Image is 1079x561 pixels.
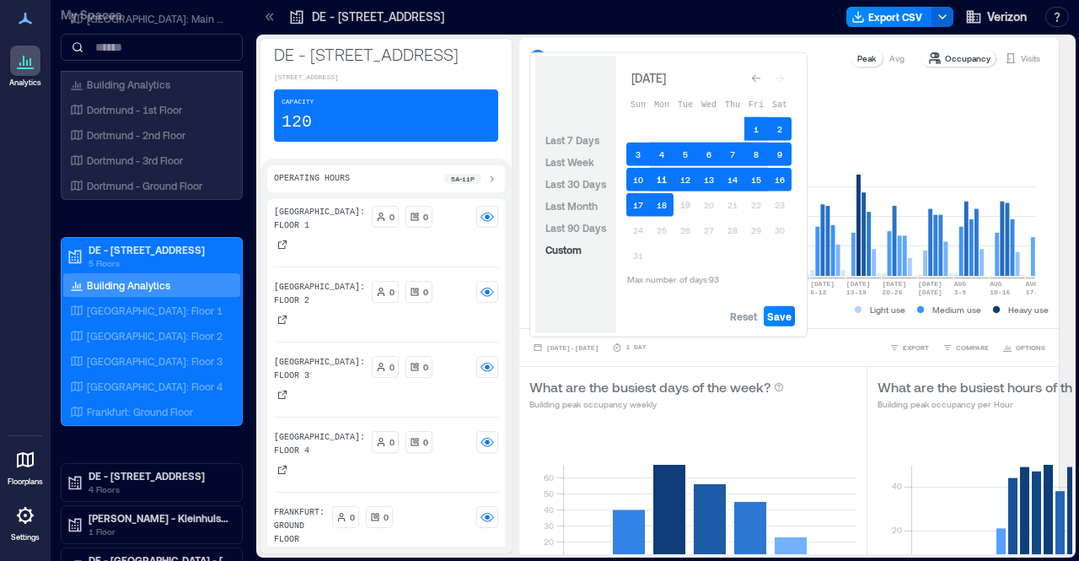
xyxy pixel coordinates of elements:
[544,488,554,499] tspan: 50
[631,100,646,109] span: Sun
[650,143,674,166] button: 4
[4,40,46,93] a: Analytics
[350,510,355,524] p: 0
[768,168,792,191] button: 16
[650,193,674,217] button: 18
[274,206,365,233] p: [GEOGRAPHIC_DATA]: Floor 1
[529,377,770,397] p: What are the busiest days of the week?
[768,218,792,242] button: 30
[87,380,223,393] p: [GEOGRAPHIC_DATA]: Floor 4
[721,218,744,242] button: 28
[744,67,768,90] button: Go to previous month
[846,7,932,27] button: Export CSV
[545,134,599,146] span: Last 7 Days
[882,280,906,288] text: [DATE]
[744,143,768,166] button: 8
[767,310,792,323] span: Save
[626,244,650,267] button: 31
[725,100,740,109] span: Thu
[960,3,1032,30] button: Verizon
[87,329,223,343] p: [GEOGRAPHIC_DATA]: Floor 2
[5,495,46,548] a: Settings
[674,143,697,166] button: 5
[542,196,601,216] button: Last Month
[423,210,428,224] p: 0
[772,100,787,109] span: Sat
[544,537,554,547] tspan: 20
[274,73,498,83] p: [STREET_ADDRESS]
[697,193,721,217] button: 20
[89,256,230,270] p: 5 Floors
[626,218,650,242] button: 24
[674,218,697,242] button: 26
[954,280,967,288] text: AUG
[87,154,183,167] p: Dortmund - 3rd Floor
[932,303,981,316] p: Medium use
[721,143,744,166] button: 7
[423,285,428,299] p: 0
[274,42,498,66] p: DE - [STREET_ADDRESS]
[544,521,554,531] tspan: 30
[1008,303,1049,316] p: Heavy use
[389,210,395,224] p: 0
[87,78,170,91] p: Building Analytics
[697,143,721,166] button: 6
[274,172,350,186] p: Operating Hours
[542,218,609,238] button: Last 90 Days
[529,339,602,356] button: [DATE]-[DATE]
[542,174,609,194] button: Last 30 Days
[870,303,905,316] p: Light use
[903,343,929,353] span: EXPORT
[87,354,223,368] p: [GEOGRAPHIC_DATA]: Floor 3
[89,483,230,496] p: 4 Floors
[87,12,227,25] p: [GEOGRAPHIC_DATA]: Main Office Floor
[1026,289,1046,296] text: 17-23
[892,481,902,491] tspan: 40
[990,280,1002,288] text: AUG
[744,218,768,242] button: 29
[1016,343,1045,353] span: OPTIONS
[544,472,554,483] tspan: 60
[89,243,230,256] p: DE - [STREET_ADDRESS]
[89,525,230,538] p: 1 Floor
[939,339,992,356] button: COMPARE
[999,339,1049,356] button: OPTIONS
[389,360,395,374] p: 0
[542,130,603,150] button: Last 7 Days
[282,111,312,134] p: 120
[749,100,764,109] span: Fri
[918,280,942,288] text: [DATE]
[545,156,594,168] span: Last Week
[846,289,867,296] text: 13-19
[423,360,428,374] p: 0
[744,92,768,116] th: Friday
[3,440,48,492] a: Floorplans
[727,306,760,326] button: Reset
[87,405,193,418] p: Frankfurt: Ground Floor
[956,343,989,353] span: COMPARE
[768,143,792,166] button: 9
[857,51,876,65] p: Peak
[545,178,606,190] span: Last 30 Days
[451,174,475,184] p: 5a - 11p
[312,8,444,25] p: DE - [STREET_ADDRESS]
[768,193,792,217] button: 23
[87,103,182,116] p: Dortmund - 1st Floor
[892,525,902,535] tspan: 20
[744,193,768,217] button: 22
[542,152,598,172] button: Last Week
[87,128,185,142] p: Dortmund - 2nd Floor
[626,92,650,116] th: Sunday
[274,431,365,458] p: [GEOGRAPHIC_DATA]: Floor 4
[626,168,650,191] button: 10
[544,504,554,515] tspan: 40
[654,100,669,109] span: Mon
[697,92,721,116] th: Wednesday
[627,274,719,284] span: Max number of days: 93
[61,7,243,24] p: My Spaces
[87,304,223,317] p: [GEOGRAPHIC_DATA]: Floor 1
[987,8,1027,25] span: Verizon
[918,289,942,296] text: [DATE]
[423,435,428,449] p: 0
[990,289,1010,296] text: 10-16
